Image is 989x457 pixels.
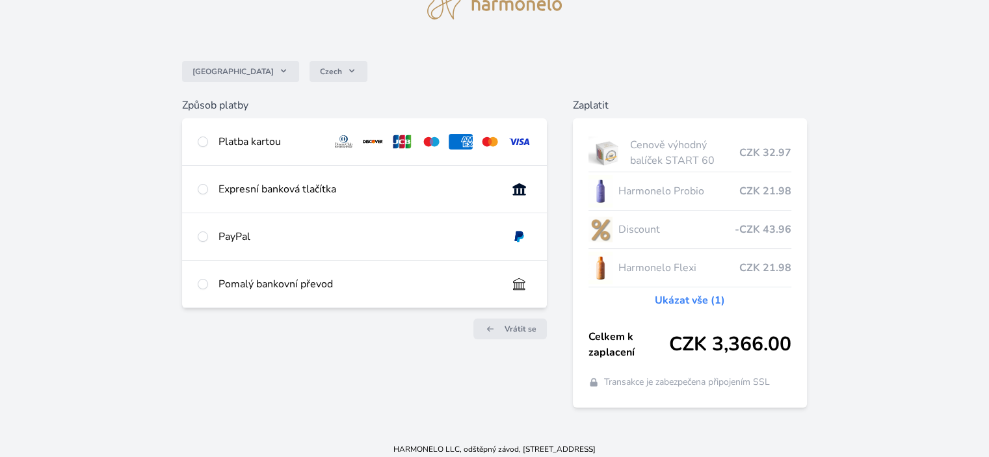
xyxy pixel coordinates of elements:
span: Harmonelo Probio [618,183,739,199]
img: CLEAN_PROBIO_se_stinem_x-lo.jpg [588,175,613,207]
img: CLEAN_FLEXI_se_stinem_x-hi_(1)-lo.jpg [588,252,613,284]
img: diners.svg [332,134,356,150]
a: Vrátit se [473,319,547,339]
span: CZK 3,366.00 [669,333,791,356]
span: Czech [320,66,342,77]
img: bankTransfer_IBAN.svg [507,276,531,292]
span: Transakce je zabezpečena připojením SSL [604,376,770,389]
span: Cenově výhodný balíček START 60 [630,137,739,168]
span: CZK 32.97 [739,145,791,161]
button: Czech [310,61,367,82]
span: Celkem k zaplacení [588,329,669,360]
img: maestro.svg [419,134,443,150]
img: paypal.svg [507,229,531,244]
img: amex.svg [449,134,473,150]
img: start.jpg [588,137,626,169]
span: Vrátit se [505,324,536,334]
span: Discount [618,222,734,237]
button: [GEOGRAPHIC_DATA] [182,61,299,82]
a: Ukázat vše (1) [655,293,725,308]
div: Platba kartou [218,134,321,150]
span: Harmonelo Flexi [618,260,739,276]
span: CZK 21.98 [739,260,791,276]
img: onlineBanking_CZ.svg [507,181,531,197]
img: jcb.svg [390,134,414,150]
img: discover.svg [361,134,385,150]
span: -CZK 43.96 [735,222,791,237]
div: Expresní banková tlačítka [218,181,496,197]
h6: Způsob platby [182,98,546,113]
span: CZK 21.98 [739,183,791,199]
div: Pomalý bankovní převod [218,276,496,292]
h6: Zaplatit [573,98,807,113]
img: visa.svg [507,134,531,150]
span: [GEOGRAPHIC_DATA] [192,66,274,77]
div: PayPal [218,229,496,244]
img: mc.svg [478,134,502,150]
img: discount-lo.png [588,213,613,246]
